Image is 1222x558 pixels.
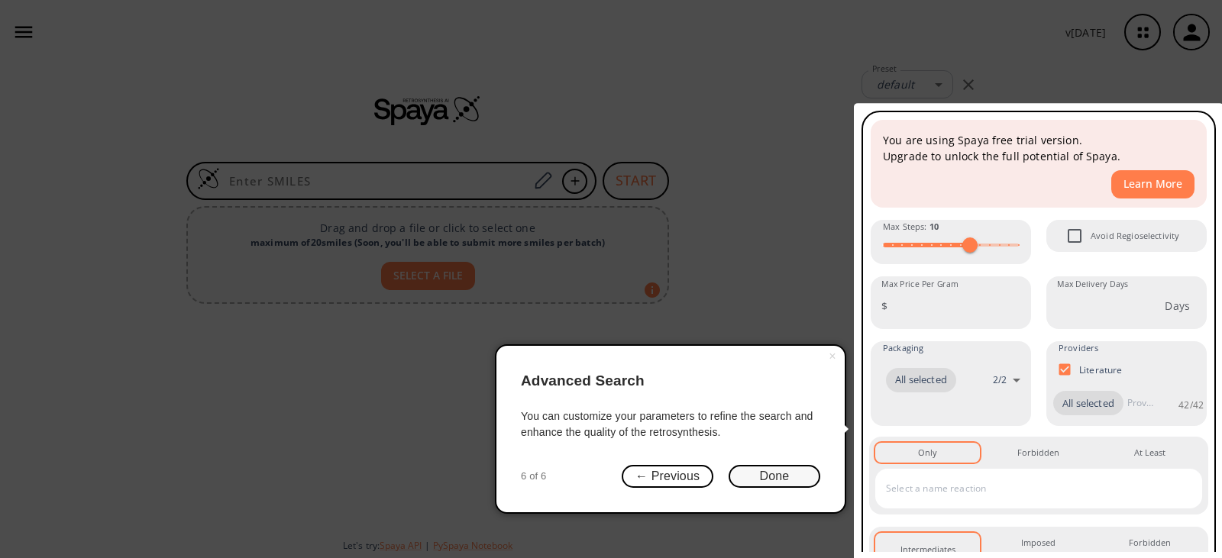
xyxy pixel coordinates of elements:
[729,465,820,489] button: Done
[1098,443,1202,463] button: At Least
[881,279,959,290] label: Max Price Per Gram
[900,543,955,556] div: Intermediates
[521,408,820,440] div: You can customize your parameters to refine the search and enhance the quality of the retrosynthe...
[820,346,845,367] button: Close
[929,221,939,232] strong: 10
[986,443,1091,463] button: Forbidden
[1134,446,1165,460] div: At Least
[521,469,546,484] span: 6 of 6
[622,465,713,489] button: ← Previous
[1079,363,1123,376] p: Literature
[883,341,923,355] span: Packaging
[1111,170,1195,198] button: Learn More
[521,358,820,405] header: Advanced Search
[1091,229,1179,243] span: Avoid Regioselectivity
[875,443,980,463] button: Only
[1057,279,1128,290] label: Max Delivery Days
[883,220,939,234] span: Max Steps :
[1059,341,1098,355] span: Providers
[1017,446,1059,460] div: Forbidden
[883,132,1195,164] p: You are using Spaya free trial version. Upgrade to unlock the full potential of Spaya.
[1059,220,1091,252] span: Avoid Regioselectivity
